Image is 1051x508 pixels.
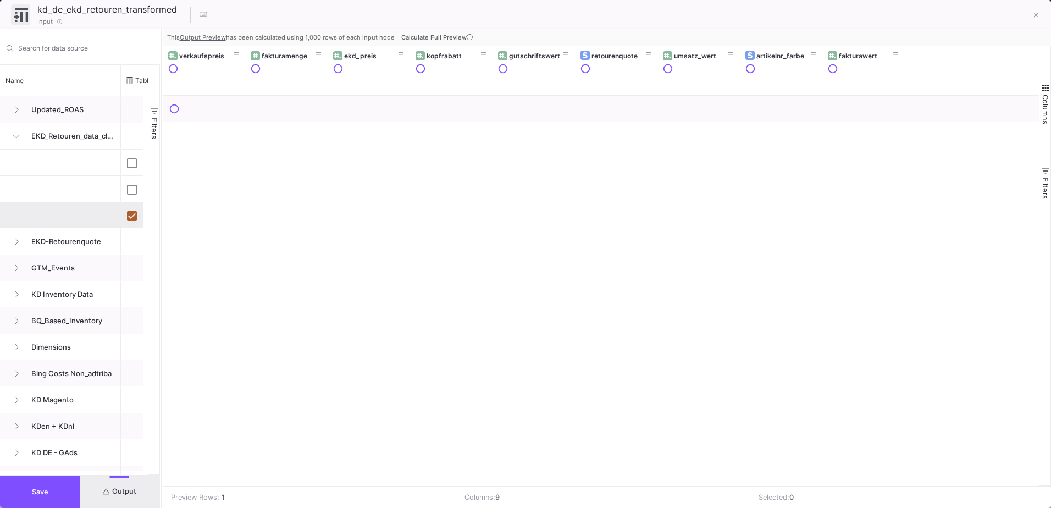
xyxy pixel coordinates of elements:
[25,308,115,334] span: BQ_Based_Inventory
[18,44,153,52] input: Search for name, tables, ...
[192,4,214,26] button: Hotkeys List
[591,52,646,60] div: retourenquote
[789,493,794,501] b: 0
[399,29,477,46] button: Calculate Full Preview
[344,52,399,60] div: ekd_preis
[5,76,24,85] span: Name
[25,440,115,466] span: KD DE - GAds
[25,123,115,149] span: EKD_Retouren_data_cleaning
[509,52,563,60] div: gutschriftswert
[427,52,481,60] div: kopfrabatt
[25,361,115,386] span: Bing Costs Non_adtriba
[222,492,225,503] b: 1
[262,52,316,60] div: fakturamenge
[150,118,159,139] span: Filters
[25,97,115,123] span: Updated_ROAS
[756,52,811,60] div: artikelnr_farbe
[180,34,226,41] u: Output Preview
[25,413,115,439] span: KDen + KDnl
[121,175,759,202] div: Press SPACE to select this row.
[37,17,53,26] span: Input
[121,202,759,228] div: Press SPACE to deselect this row.
[171,492,219,503] div: Preview Rows:
[1041,95,1050,124] span: Columns
[14,8,28,22] img: input-ui.svg
[167,33,397,42] div: This has been calculated using 1,000 rows of each input node
[674,52,728,60] div: umsatz_wert
[135,76,156,85] span: Tables
[35,2,189,16] input: Node Title...
[32,488,48,496] span: Save
[179,52,234,60] div: verkaufspreis
[80,476,159,508] button: Output
[401,34,475,41] span: Calculate Full Preview
[839,52,893,60] div: fakturawert
[25,281,115,307] span: KD Inventory Data
[25,387,115,413] span: KD Magento
[25,255,115,281] span: GTM_Events
[25,466,115,492] span: Big_Query_Views
[25,334,115,360] span: Dimensions
[103,487,136,495] span: Output
[121,149,759,175] div: Press SPACE to select this row.
[456,487,750,508] td: Columns:
[1041,178,1050,199] span: Filters
[495,493,500,501] b: 9
[25,229,115,255] span: EKD-Retourenquote
[750,487,1044,508] td: Selected:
